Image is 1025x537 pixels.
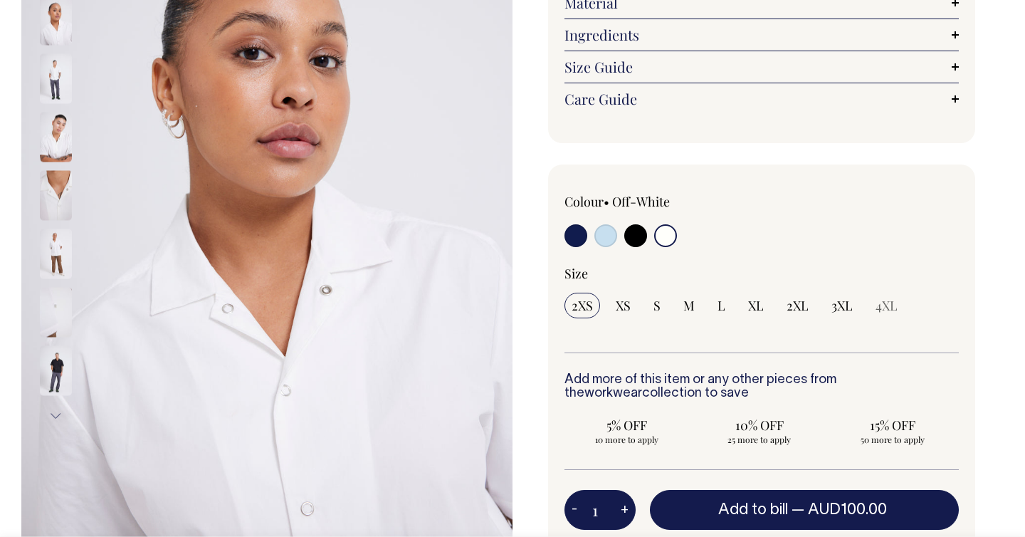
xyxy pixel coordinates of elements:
[741,293,771,318] input: XL
[564,496,584,524] button: -
[683,297,695,314] span: M
[824,293,860,318] input: 3XL
[705,434,815,445] span: 25 more to apply
[564,412,689,449] input: 5% OFF 10 more to apply
[564,373,959,402] h6: Add more of this item or any other pieces from the collection to save
[837,417,947,434] span: 15% OFF
[808,503,887,517] span: AUD100.00
[831,297,853,314] span: 3XL
[698,412,822,449] input: 10% OFF 25 more to apply
[653,297,661,314] span: S
[792,503,890,517] span: —
[40,112,72,162] img: off-white
[40,53,72,103] img: off-white
[612,193,670,210] label: Off-White
[614,496,636,524] button: +
[837,434,947,445] span: 50 more to apply
[40,345,72,395] img: black
[748,297,764,314] span: XL
[40,170,72,220] img: off-white
[564,90,959,108] a: Care Guide
[616,297,631,314] span: XS
[705,417,815,434] span: 10% OFF
[564,26,959,43] a: Ingredients
[45,400,66,432] button: Next
[830,412,955,449] input: 15% OFF 50 more to apply
[40,229,72,278] img: off-white
[604,193,609,210] span: •
[572,417,682,434] span: 5% OFF
[787,297,809,314] span: 2XL
[572,434,682,445] span: 10 more to apply
[676,293,702,318] input: M
[718,503,788,517] span: Add to bill
[564,58,959,75] a: Size Guide
[646,293,668,318] input: S
[779,293,816,318] input: 2XL
[609,293,638,318] input: XS
[572,297,593,314] span: 2XS
[868,293,905,318] input: 4XL
[710,293,732,318] input: L
[584,387,642,400] a: workwear
[650,490,959,530] button: Add to bill —AUD100.00
[564,193,722,210] div: Colour
[564,265,959,282] div: Size
[876,297,898,314] span: 4XL
[564,293,600,318] input: 2XS
[717,297,725,314] span: L
[40,287,72,337] img: off-white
